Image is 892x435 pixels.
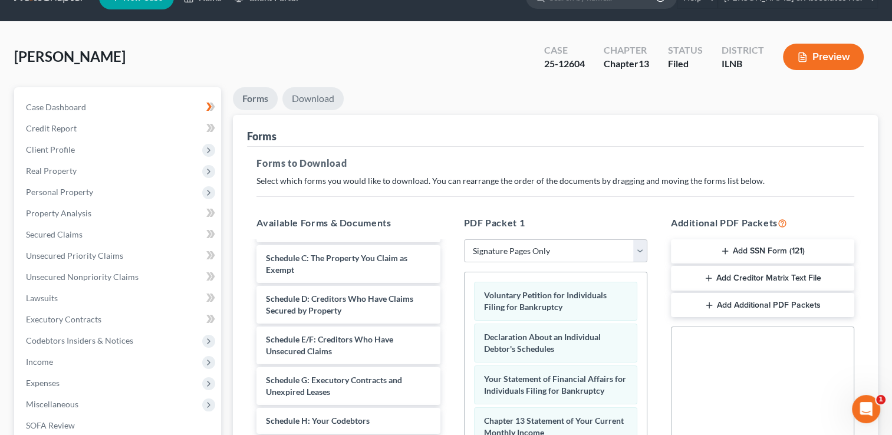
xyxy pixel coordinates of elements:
span: Schedule H: Your Codebtors [266,416,370,426]
span: Unsecured Nonpriority Claims [26,272,139,282]
button: Preview [783,44,864,70]
span: Income [26,357,53,367]
h5: Forms to Download [256,156,854,170]
div: Chapter [604,57,649,71]
a: Unsecured Nonpriority Claims [17,266,221,288]
span: Codebtors Insiders & Notices [26,335,133,345]
div: ILNB [722,57,764,71]
button: Add Creditor Matrix Text File [671,266,854,291]
a: Case Dashboard [17,97,221,118]
div: Forms [247,129,277,143]
span: Voluntary Petition for Individuals Filing for Bankruptcy [484,290,607,312]
div: 25-12604 [544,57,585,71]
h5: Additional PDF Packets [671,216,854,230]
span: Personal Property [26,187,93,197]
span: 13 [638,58,649,69]
span: Credit Report [26,123,77,133]
span: Your Statement of Financial Affairs for Individuals Filing for Bankruptcy [484,374,626,396]
span: Lawsuits [26,293,58,303]
a: Download [282,87,344,110]
p: Select which forms you would like to download. You can rearrange the order of the documents by dr... [256,175,854,187]
a: Secured Claims [17,224,221,245]
div: Status [668,44,703,57]
span: Miscellaneous [26,399,78,409]
span: Declaration About an Individual Debtor's Schedules [484,332,601,354]
h5: PDF Packet 1 [464,216,647,230]
h5: Available Forms & Documents [256,216,440,230]
span: Schedule C: The Property You Claim as Exempt [266,253,407,275]
a: Forms [233,87,278,110]
iframe: Intercom live chat [852,395,880,423]
span: Client Profile [26,144,75,154]
span: Property Analysis [26,208,91,218]
span: Real Property [26,166,77,176]
span: [PERSON_NAME] [14,48,126,65]
span: Schedule E/F: Creditors Who Have Unsecured Claims [266,334,393,356]
span: Unsecured Priority Claims [26,251,123,261]
button: Add SSN Form (121) [671,239,854,264]
span: Case Dashboard [26,102,86,112]
span: Schedule D: Creditors Who Have Claims Secured by Property [266,294,413,315]
span: Executory Contracts [26,314,101,324]
span: SOFA Review [26,420,75,430]
span: Expenses [26,378,60,388]
a: Unsecured Priority Claims [17,245,221,266]
span: 1 [876,395,886,404]
div: District [722,44,764,57]
a: Lawsuits [17,288,221,309]
div: Chapter [604,44,649,57]
div: Case [544,44,585,57]
a: Executory Contracts [17,309,221,330]
a: Property Analysis [17,203,221,224]
a: Credit Report [17,118,221,139]
span: Schedule G: Executory Contracts and Unexpired Leases [266,375,402,397]
span: Secured Claims [26,229,83,239]
button: Add Additional PDF Packets [671,293,854,318]
div: Filed [668,57,703,71]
